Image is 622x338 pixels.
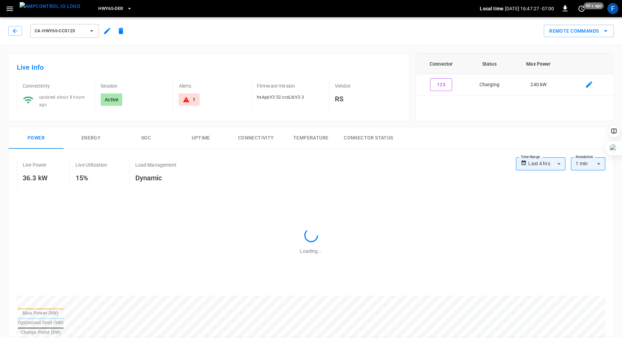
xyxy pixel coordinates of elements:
th: Max Power [512,54,565,74]
button: Remote Commands [544,25,614,37]
h6: RS [335,93,402,104]
p: Active [105,96,118,103]
h6: 36.3 kW [23,172,48,183]
div: profile-icon [607,3,618,14]
button: 123 [430,78,452,91]
p: Connectivity [23,82,89,89]
th: Status [466,54,512,74]
p: [DATE] 16:47:27 -07:00 [505,5,554,12]
h6: 15% [76,172,107,183]
button: SOC [118,127,173,149]
div: remote commands options [544,25,614,37]
p: Vendor [335,82,402,89]
span: ca-hwy65-ccs123 [35,27,86,35]
td: Charging [466,74,512,95]
button: Temperature [283,127,338,149]
label: Time Range [521,154,540,160]
p: Local time [480,5,504,12]
p: Live Power [23,161,47,168]
span: 40 s ago [584,2,604,9]
button: HWY65-DER [95,2,135,15]
span: updated about 8 hours ago [39,95,84,107]
button: set refresh interval [576,3,587,14]
span: Loading... [300,248,322,254]
img: ampcontrol.io logo [20,2,80,11]
h6: Dynamic [135,172,176,183]
td: 240 kW [512,74,565,95]
p: Firmware Version [257,82,324,89]
label: Resolution [576,154,593,160]
button: Connectivity [228,127,283,149]
p: Session [101,82,167,89]
div: 1 min [571,157,605,170]
h6: Live Info [17,62,402,73]
button: Power [9,127,64,149]
p: Live Utilization [76,161,107,168]
button: Energy [64,127,118,149]
span: HWY65-DER [98,5,123,13]
div: Last 4 hrs [528,157,565,170]
button: Connector Status [338,127,398,149]
button: ca-hwy65-ccs123 [30,24,99,38]
p: Alerts [179,82,245,89]
button: Uptime [173,127,228,149]
p: Load Management [135,161,176,168]
th: Connector [416,54,466,74]
span: hxAppV3.52-ccsLibV3.3 [257,95,304,100]
div: 1 [192,96,195,103]
table: connector table [416,54,613,95]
